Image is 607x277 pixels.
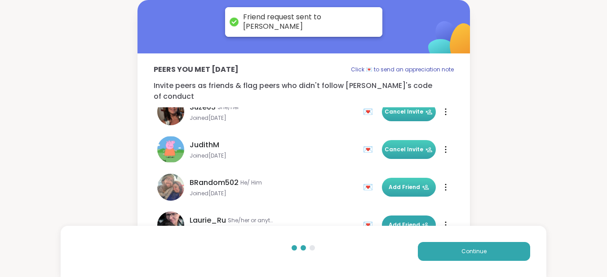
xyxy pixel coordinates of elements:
span: Joined [DATE] [190,152,358,159]
p: Peers you met [DATE] [154,64,239,75]
div: 💌 [363,142,377,157]
button: Add Friend [382,178,436,197]
span: Laurie_Ru [190,215,226,226]
span: Joined [DATE] [190,190,358,197]
span: He/ Him [240,179,262,186]
span: Joined [DATE] [190,114,358,122]
span: She/Her [217,104,239,111]
div: 💌 [363,180,377,194]
span: Add Friend [389,183,429,191]
div: 💌 [363,105,377,119]
p: Invite peers as friends & flag peers who didn't follow [PERSON_NAME]'s code of conduct [154,80,454,102]
div: 💌 [363,218,377,232]
button: Cancel Invite [382,140,436,159]
span: Add Friend [389,221,429,229]
span: Cancel Invite [385,145,433,154]
img: Suze03 [157,98,184,125]
span: She/her or anything else [228,217,273,224]
span: Continue [461,247,487,255]
p: Click 💌 to send an appreciation note [351,64,454,75]
button: Cancel Invite [382,102,436,121]
div: Friend request sent to [PERSON_NAME] [243,13,373,31]
img: BRandom502 [157,174,184,201]
span: Suze03 [190,102,216,113]
span: Cancel Invite [385,108,433,116]
img: Laurie_Ru [157,211,184,238]
span: JudithM [190,140,219,150]
span: BRandom502 [190,177,239,188]
button: Continue [418,242,530,261]
button: Add Friend [382,215,436,234]
img: JudithM [157,136,184,163]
